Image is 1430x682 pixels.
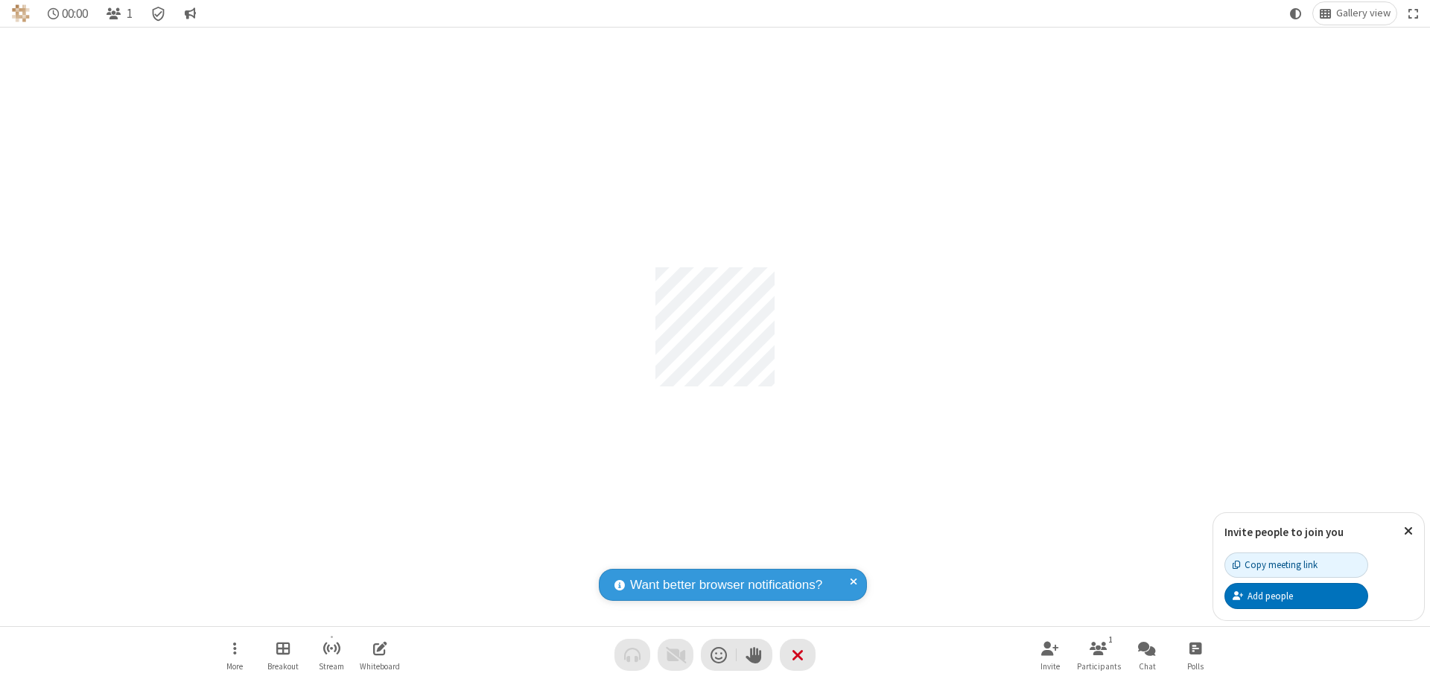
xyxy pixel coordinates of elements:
[737,639,772,671] button: Raise hand
[1224,525,1344,539] label: Invite people to join you
[100,2,139,25] button: Open participant list
[226,662,243,671] span: More
[701,639,737,671] button: Send a reaction
[1313,2,1396,25] button: Change layout
[309,634,354,676] button: Start streaming
[614,639,650,671] button: Audio problem - check your Internet connection or call by phone
[42,2,95,25] div: Timer
[1028,634,1072,676] button: Invite participants (⌘+Shift+I)
[1284,2,1308,25] button: Using system theme
[144,2,173,25] div: Meeting details Encryption enabled
[1336,7,1391,19] span: Gallery view
[1076,634,1121,676] button: Open participant list
[658,639,693,671] button: Video
[357,634,402,676] button: Open shared whiteboard
[780,639,816,671] button: End or leave meeting
[1402,2,1425,25] button: Fullscreen
[1139,662,1156,671] span: Chat
[1125,634,1169,676] button: Open chat
[360,662,400,671] span: Whiteboard
[127,7,133,21] span: 1
[267,662,299,671] span: Breakout
[62,7,88,21] span: 00:00
[261,634,305,676] button: Manage Breakout Rooms
[12,4,30,22] img: QA Selenium DO NOT DELETE OR CHANGE
[1173,634,1218,676] button: Open poll
[1077,662,1121,671] span: Participants
[630,576,822,595] span: Want better browser notifications?
[1393,513,1424,549] button: Close popover
[1187,662,1204,671] span: Polls
[1040,662,1060,671] span: Invite
[1224,583,1368,608] button: Add people
[319,662,344,671] span: Stream
[212,634,257,676] button: Open menu
[178,2,202,25] button: Conversation
[1224,552,1368,578] button: Copy meeting link
[1233,558,1318,572] div: Copy meeting link
[1105,633,1117,646] div: 1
